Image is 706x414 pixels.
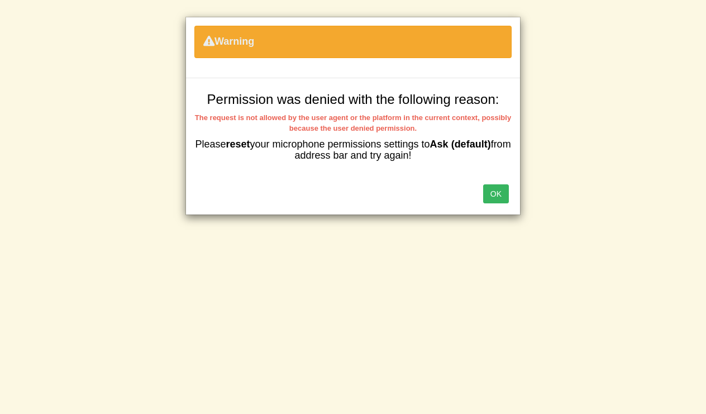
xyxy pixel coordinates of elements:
h4: Please your microphone permissions settings to from address bar and try again! [194,139,512,161]
div: Warning [194,26,512,58]
b: Ask (default) [430,139,491,150]
b: The request is not allowed by the user agent or the platform in the current context, possibly bec... [195,113,511,132]
b: reset [226,139,250,150]
h3: Permission was denied with the following reason: [194,92,512,107]
button: OK [483,184,509,203]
